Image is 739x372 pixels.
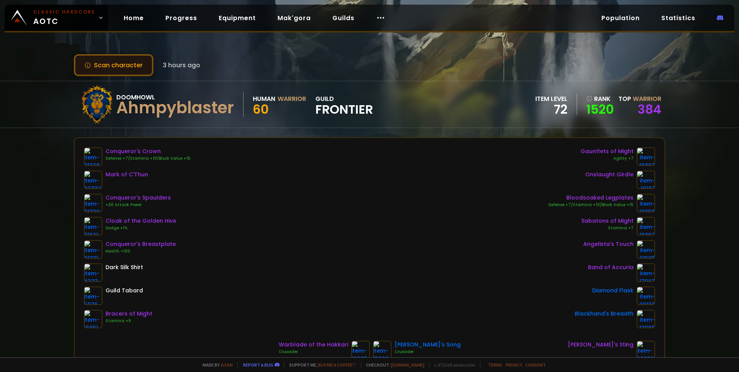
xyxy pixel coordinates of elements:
[585,171,633,179] div: Onslaught Girdle
[637,171,655,189] img: item-19137
[106,225,176,231] div: Dodge +1%
[243,362,273,368] a: Report a bug
[506,362,522,368] a: Privacy
[326,10,361,26] a: Guilds
[116,102,234,114] div: Ahmpyblaster
[575,310,633,318] div: Blackhand's Breadth
[637,310,655,328] img: item-13965
[548,194,633,202] div: Bloodsoaked Legplates
[315,94,373,115] div: guild
[279,341,348,349] div: Warblade of the Hakkari
[581,155,633,162] div: Agility +7
[116,92,234,102] div: Doomhowl
[84,240,102,259] img: item-21331
[637,240,655,259] img: item-21695
[84,217,102,235] img: item-21621
[395,341,461,349] div: [PERSON_NAME]'s Song
[253,101,269,118] span: 60
[221,362,233,368] a: a fan
[588,263,633,271] div: Band of Accuria
[74,54,153,76] button: Scan character
[106,217,176,225] div: Cloak of the Golden Hive
[361,362,424,368] span: Checkout
[84,263,102,282] img: item-4333
[637,341,655,359] img: item-20038
[84,194,102,212] img: item-21330
[595,10,646,26] a: Population
[253,94,275,104] div: Human
[581,217,633,225] div: Sabatons of Might
[637,263,655,282] img: item-17063
[106,287,143,295] div: Guild Tabard
[429,362,475,368] span: v. d752d5 - production
[637,217,655,235] img: item-16862
[106,147,191,155] div: Conqueror's Crown
[315,104,373,115] span: Frontier
[106,202,171,208] div: +30 Attack Power
[106,248,176,254] div: Health +100
[633,94,661,103] span: Warrior
[117,10,150,26] a: Home
[84,287,102,305] img: item-5976
[535,104,567,115] div: 72
[373,341,392,359] img: item-15806
[159,10,203,26] a: Progress
[637,147,655,166] img: item-16863
[548,202,633,208] div: Defense +7/Stamina +10/Block Value +15
[581,225,633,231] div: Stamina +7
[581,147,633,155] div: Gauntlets of Might
[655,10,702,26] a: Statistics
[84,310,102,328] img: item-16861
[637,287,655,305] img: item-20130
[106,263,143,271] div: Dark Silk Shirt
[84,171,102,189] img: item-22732
[106,194,171,202] div: Conqueror's Spaulders
[391,362,424,368] a: [DOMAIN_NAME]
[106,310,152,318] div: Bracers of Might
[106,318,152,324] div: Stamina +9
[618,94,661,104] div: Top
[271,10,317,26] a: Mak'gora
[395,349,461,355] div: Crusader
[488,362,502,368] a: Terms
[638,101,661,118] a: 384
[106,155,191,162] div: Defense +7/Stamina +10/Block Value +15
[84,147,102,166] img: item-21329
[106,240,176,248] div: Conqueror's Breastplate
[525,362,546,368] a: Consent
[106,171,148,179] div: Mark of C'Thun
[583,240,633,248] div: Angelista's Touch
[351,341,370,359] img: item-19865
[198,362,233,368] span: Made by
[279,349,348,355] div: Crusader
[163,60,200,70] span: 3 hours ago
[637,194,655,212] img: item-19855
[33,9,95,27] span: AOTC
[592,287,633,295] div: Diamond Flask
[535,94,567,104] div: item level
[318,362,356,368] a: Buy me a coffee
[284,362,356,368] span: Support me,
[568,341,633,349] div: [PERSON_NAME]'s Sting
[586,94,614,104] div: rank
[586,104,614,115] a: 1520
[5,5,108,31] a: Classic HardcoreAOTC
[213,10,262,26] a: Equipment
[278,94,306,104] div: Warrior
[33,9,95,15] small: Classic Hardcore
